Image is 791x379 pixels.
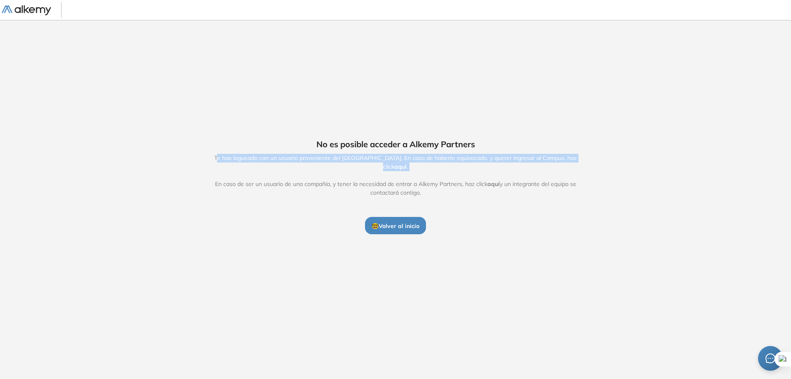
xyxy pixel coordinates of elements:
[206,154,585,197] span: Te has logueado con un usuario proveniente del [GEOGRAPHIC_DATA]. En caso de haberte equivocado, ...
[316,138,475,151] span: No es posible acceder a Alkemy Partners
[2,5,51,16] img: Logo
[372,222,419,230] span: 🤓 Volver al inicio
[765,353,775,363] span: message
[394,163,407,170] span: aquí
[365,217,426,234] button: 🤓Volver al inicio
[487,180,500,188] span: aquí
